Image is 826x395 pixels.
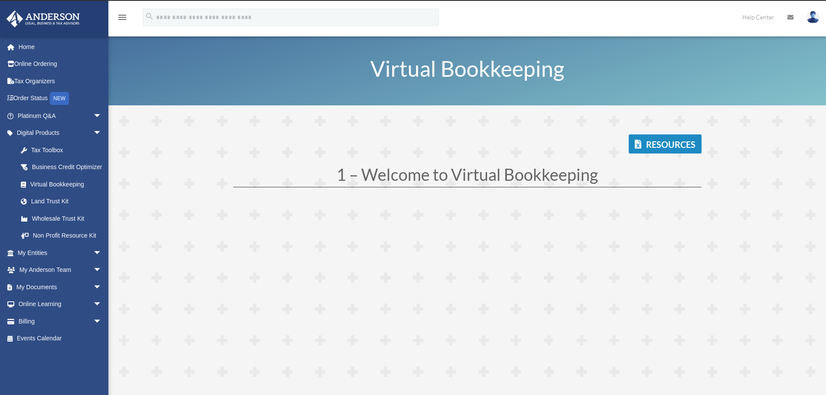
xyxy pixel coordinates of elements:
[6,313,115,330] a: Billingarrow_drop_down
[93,244,111,262] span: arrow_drop_down
[50,92,69,105] div: NEW
[4,10,82,27] img: Anderson Advisors Platinum Portal
[6,55,115,73] a: Online Ordering
[12,210,115,227] a: Wholesale Trust Kit
[6,330,115,347] a: Events Calendar
[12,193,115,210] a: Land Trust Kit
[93,278,111,296] span: arrow_drop_down
[6,244,115,261] a: My Entitiesarrow_drop_down
[12,159,115,176] a: Business Credit Optimizer
[30,179,100,190] div: Virtual Bookkeeping
[6,72,115,90] a: Tax Organizers
[117,12,127,23] i: menu
[6,107,115,124] a: Platinum Q&Aarrow_drop_down
[6,90,115,108] a: Order StatusNEW
[6,38,115,55] a: Home
[30,230,104,241] div: Non Profit Resource Kit
[6,296,115,313] a: Online Learningarrow_drop_down
[145,12,154,21] i: search
[93,313,111,330] span: arrow_drop_down
[30,213,104,224] div: Wholesale Trust Kit
[629,134,702,153] a: Resources
[6,261,115,279] a: My Anderson Teamarrow_drop_down
[93,296,111,313] span: arrow_drop_down
[6,124,115,142] a: Digital Productsarrow_drop_down
[93,107,111,125] span: arrow_drop_down
[12,141,115,159] a: Tax Toolbox
[370,55,565,82] span: Virtual Bookkeeping
[93,261,111,279] span: arrow_drop_down
[806,11,819,23] img: User Pic
[12,176,111,193] a: Virtual Bookkeeping
[12,227,115,245] a: Non Profit Resource Kit
[93,124,111,142] span: arrow_drop_down
[30,196,104,207] div: Land Trust Kit
[30,145,104,156] div: Tax Toolbox
[30,162,104,173] div: Business Credit Optimizer
[6,278,115,296] a: My Documentsarrow_drop_down
[233,166,702,187] h1: 1 – Welcome to Virtual Bookkeeping
[117,15,127,23] a: menu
